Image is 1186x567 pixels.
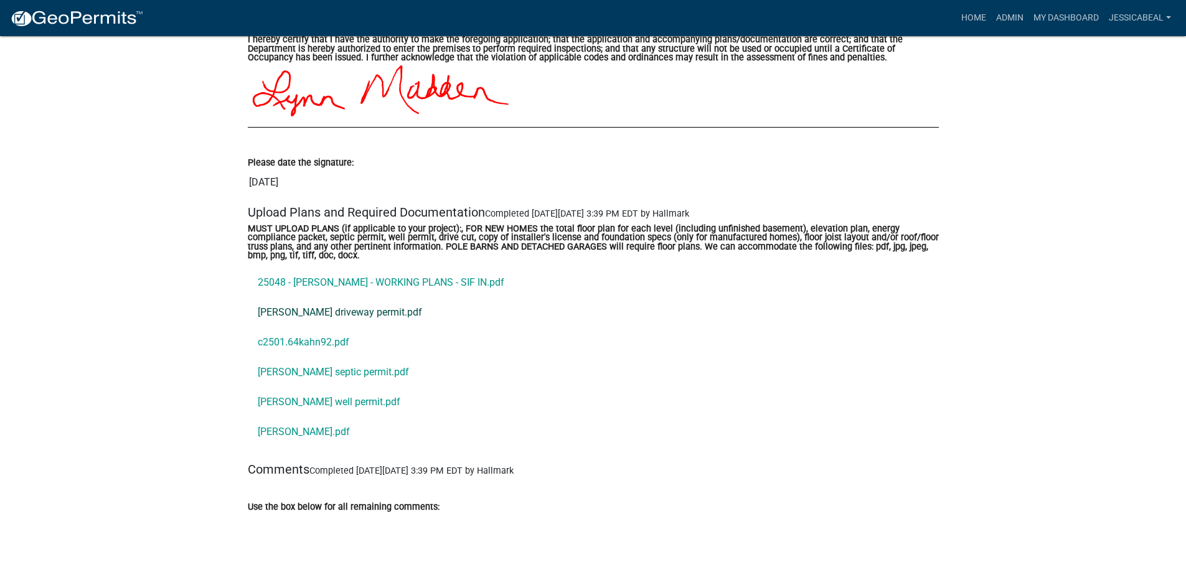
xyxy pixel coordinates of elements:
a: Home [956,6,991,30]
label: Use the box below for all remaining comments: [248,503,440,512]
a: JessicaBeal [1104,6,1176,30]
a: [PERSON_NAME] well permit.pdf [248,387,939,417]
h5: Upload Plans and Required Documentation [248,205,939,220]
label: Please date the signature: [248,159,354,167]
a: [PERSON_NAME].pdf [248,417,939,447]
a: [PERSON_NAME] septic permit.pdf [248,357,939,387]
a: [PERSON_NAME] driveway permit.pdf [248,298,939,327]
label: MUST UPLOAD PLANS (if applicable to your project):, FOR NEW HOMES the total floor plan for each l... [248,225,939,261]
img: 4hVtOAAAAAZJREFUAwBr2SfmS7Hg+wAAAABJRU5ErkJggg== [248,65,897,127]
span: Completed [DATE][DATE] 3:39 PM EDT by Hallmark [309,466,514,476]
h5: Comments [248,462,939,477]
a: My Dashboard [1028,6,1104,30]
label: I hereby certify that I have the authority to make the foregoing application; that the applicatio... [248,35,939,62]
a: c2501.64kahn92.pdf [248,327,939,357]
a: Admin [991,6,1028,30]
a: 25048 - [PERSON_NAME] - WORKING PLANS - SIF IN.pdf [248,268,939,298]
span: Completed [DATE][DATE] 3:39 PM EDT by Hallmark [485,209,689,219]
